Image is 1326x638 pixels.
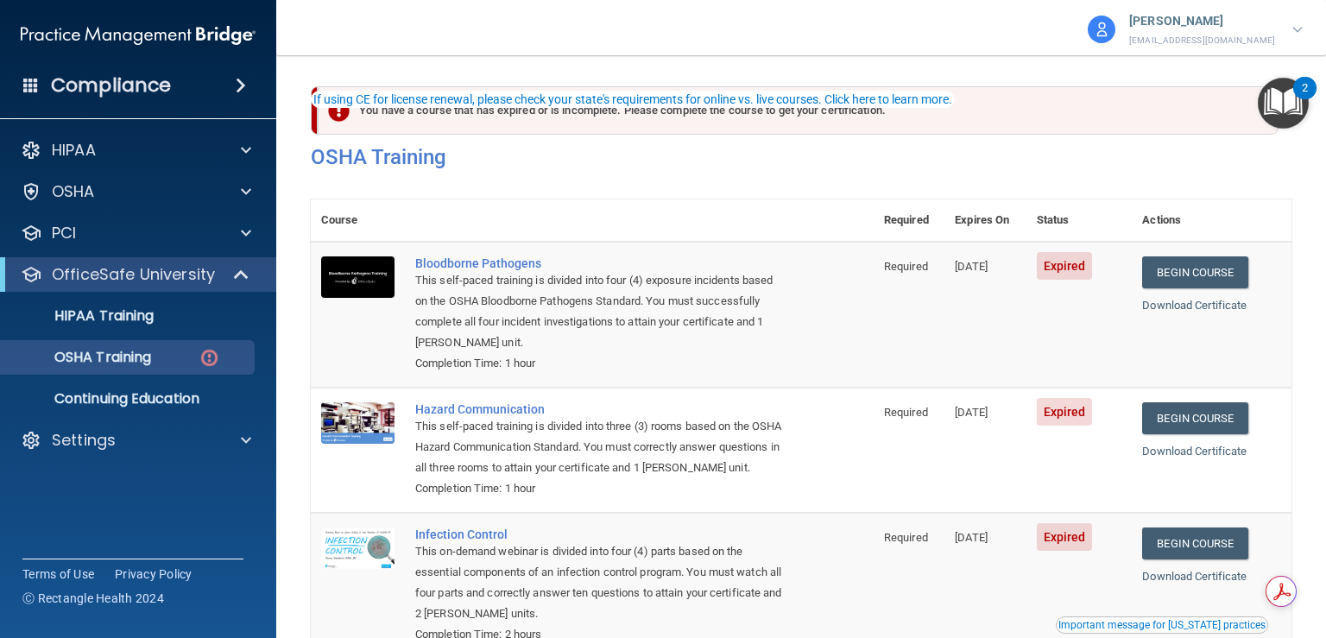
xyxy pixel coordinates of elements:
[1037,398,1093,426] span: Expired
[955,406,988,419] span: [DATE]
[21,140,251,161] a: HIPAA
[311,199,405,242] th: Course
[21,264,250,285] a: OfficeSafe University
[52,223,76,243] p: PCI
[415,527,787,541] a: Infection Control
[944,199,1026,242] th: Expires On
[415,541,787,624] div: This on-demand webinar is divided into four (4) parts based on the essential components of an inf...
[11,349,151,366] p: OSHA Training
[1129,33,1275,48] p: [EMAIL_ADDRESS][DOMAIN_NAME]
[415,353,787,374] div: Completion Time: 1 hour
[311,145,1291,169] h4: OSHA Training
[52,264,215,285] p: OfficeSafe University
[415,478,787,499] div: Completion Time: 1 hour
[1142,256,1247,288] a: Begin Course
[1058,620,1266,630] div: Important message for [US_STATE] practices
[21,181,251,202] a: OSHA
[955,260,988,273] span: [DATE]
[22,590,164,607] span: Ⓒ Rectangle Health 2024
[955,531,988,544] span: [DATE]
[328,100,350,122] img: exclamation-circle-solid-danger.72ef9ffc.png
[52,140,96,161] p: HIPAA
[311,91,955,108] button: If using CE for license renewal, please check your state's requirements for online vs. live cours...
[115,565,193,583] a: Privacy Policy
[415,402,787,416] a: Hazard Communication
[1292,27,1303,33] img: arrow-down.227dba2b.svg
[1142,299,1247,312] a: Download Certificate
[415,416,787,478] div: This self-paced training is divided into three (3) rooms based on the OSHA Hazard Communication S...
[11,307,154,325] p: HIPAA Training
[874,199,944,242] th: Required
[199,347,220,369] img: danger-circle.6113f641.png
[313,93,952,105] div: If using CE for license renewal, please check your state's requirements for online vs. live cours...
[318,86,1279,135] div: You have a course that has expired or is incomplete. Please complete the course to get your certi...
[1302,88,1308,111] div: 2
[415,256,787,270] a: Bloodborne Pathogens
[52,181,95,202] p: OSHA
[1037,252,1093,280] span: Expired
[22,565,94,583] a: Terms of Use
[1129,10,1275,33] p: [PERSON_NAME]
[1142,570,1247,583] a: Download Certificate
[1026,199,1133,242] th: Status
[884,531,928,544] span: Required
[21,18,256,53] img: PMB logo
[1142,445,1247,458] a: Download Certificate
[51,73,171,98] h4: Compliance
[21,223,251,243] a: PCI
[11,390,247,407] p: Continuing Education
[1132,199,1291,242] th: Actions
[52,430,116,451] p: Settings
[1258,78,1309,129] button: Open Resource Center, 2 new notifications
[1142,402,1247,434] a: Begin Course
[415,270,787,353] div: This self-paced training is divided into four (4) exposure incidents based on the OSHA Bloodborne...
[1142,527,1247,559] a: Begin Course
[1056,616,1268,634] button: Read this if you are a dental practitioner in the state of CA
[21,430,251,451] a: Settings
[884,406,928,419] span: Required
[1037,523,1093,551] span: Expired
[884,260,928,273] span: Required
[1088,16,1115,43] img: avatar.17b06cb7.svg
